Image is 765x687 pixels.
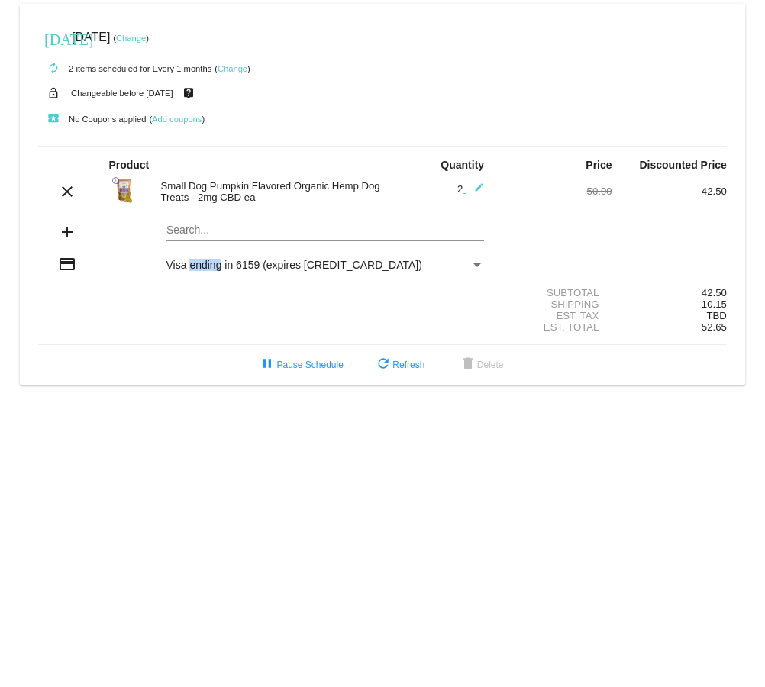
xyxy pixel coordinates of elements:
small: 2 items scheduled for Every 1 months [38,64,211,73]
mat-icon: autorenew [44,60,63,78]
div: Est. Total [497,321,612,333]
img: hemp-infused-dog-treats-small-dog-jpg.webp [108,175,139,205]
div: Small Dog Pumpkin Flavored Organic Hemp Dog Treats - 2mg CBD ea [153,180,382,203]
strong: Product [108,159,149,171]
mat-select: Payment Method [166,259,485,271]
mat-icon: live_help [179,83,198,103]
span: Delete [459,360,504,370]
small: ( ) [149,114,205,124]
button: Delete [447,351,516,379]
span: 10.15 [702,298,727,310]
a: Add coupons [152,114,202,124]
strong: Price [586,159,612,171]
mat-icon: clear [58,182,76,201]
mat-icon: refresh [374,356,392,374]
span: 52.65 [702,321,727,333]
small: ( ) [215,64,250,73]
strong: Discounted Price [639,159,726,171]
div: 50.00 [497,185,612,197]
mat-icon: local_play [44,110,63,128]
button: Pause Schedule [246,351,355,379]
mat-icon: delete [459,356,477,374]
span: 2 [457,183,484,195]
strong: Quantity [441,159,484,171]
div: Est. Tax [497,310,612,321]
small: ( ) [113,34,149,43]
a: Change [218,64,247,73]
mat-icon: lock_open [44,83,63,103]
input: Search... [166,224,485,237]
div: 42.50 [612,287,727,298]
small: Changeable before [DATE] [71,89,173,98]
span: Refresh [374,360,424,370]
mat-icon: edit [466,182,484,201]
span: Visa ending in 6159 (expires [CREDIT_CARD_DATA]) [166,259,422,271]
mat-icon: add [58,223,76,241]
button: Refresh [362,351,437,379]
div: 42.50 [612,185,727,197]
small: No Coupons applied [38,114,146,124]
a: Change [116,34,146,43]
mat-icon: [DATE] [44,29,63,47]
span: Pause Schedule [258,360,343,370]
div: Subtotal [497,287,612,298]
div: Shipping [497,298,612,310]
mat-icon: pause [258,356,276,374]
mat-icon: credit_card [58,255,76,273]
span: TBD [706,310,726,321]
